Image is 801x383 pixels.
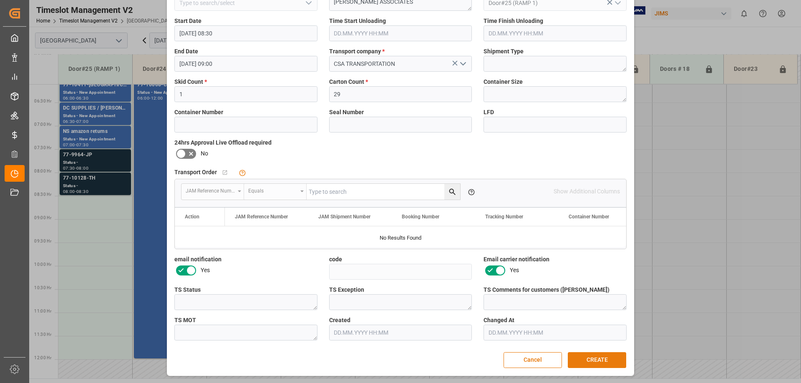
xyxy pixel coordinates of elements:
span: email notification [174,255,222,264]
input: DD.MM.YYYY HH:MM [329,25,472,41]
span: Yes [510,266,519,275]
button: open menu [244,184,307,200]
span: TS Status [174,285,201,294]
span: Start Date [174,17,202,25]
span: End Date [174,47,198,56]
span: Container Number [569,214,609,220]
input: DD.MM.YYYY HH:MM [174,56,317,72]
div: Equals [248,185,297,195]
span: Container Size [484,78,523,86]
span: No [201,149,208,158]
span: Transport Order [174,168,217,177]
span: code [329,255,342,264]
span: Shipment Type [484,47,524,56]
button: Cancel [504,352,562,368]
button: search button [444,184,460,200]
span: Transport company [329,47,385,56]
button: CREATE [568,352,626,368]
span: Created [329,316,350,325]
input: DD.MM.YYYY HH:MM [174,25,317,41]
input: DD.MM.YYYY HH:MM [484,25,627,41]
span: Changed At [484,316,514,325]
span: JAM Shipment Number [318,214,370,220]
button: open menu [456,58,469,70]
span: Time Start Unloading [329,17,386,25]
span: Container Number [174,108,223,117]
span: Tracking Number [485,214,523,220]
span: Time Finish Unloading [484,17,543,25]
span: TS Comments for customers ([PERSON_NAME]) [484,285,610,294]
span: LFD [484,108,494,117]
span: Booking Number [402,214,439,220]
div: Action [185,214,199,220]
span: Yes [201,266,210,275]
span: 24hrs Approval Live Offload required [174,138,272,147]
span: Skid Count [174,78,207,86]
input: Type to search [307,184,460,200]
span: Carton Count [329,78,368,86]
input: DD.MM.YYYY HH:MM [484,325,627,340]
div: JAM Reference Number [186,185,235,195]
span: Email carrier notification [484,255,549,264]
span: JAM Reference Number [235,214,288,220]
span: TS MOT [174,316,196,325]
button: open menu [181,184,244,200]
input: DD.MM.YYYY HH:MM [329,325,472,340]
span: Seal Number [329,108,364,117]
span: TS Exception [329,285,364,294]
